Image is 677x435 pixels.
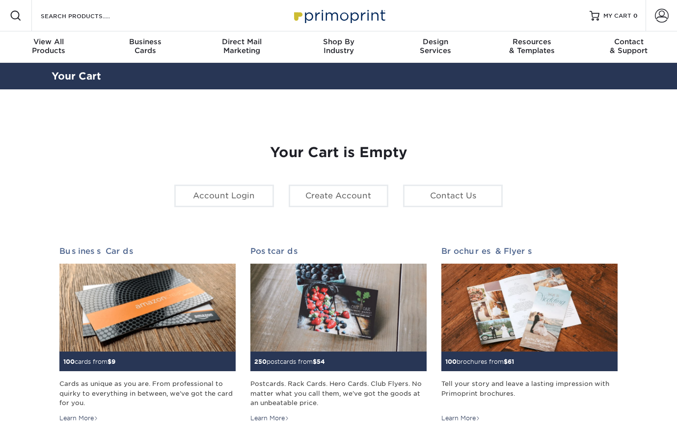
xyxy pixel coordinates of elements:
span: 0 [633,12,638,19]
input: SEARCH PRODUCTS..... [40,10,135,22]
a: Postcards 250postcards from$54 Postcards. Rack Cards. Hero Cards. Club Flyers. No matter what you... [250,246,427,423]
span: Direct Mail [193,37,290,46]
div: Learn More [441,414,480,423]
a: DesignServices [387,31,484,63]
div: Cards as unique as you are. From professional to quirky to everything in between, we've got the c... [59,379,236,407]
img: Primoprint [290,5,388,26]
a: Brochures & Flyers 100brochures from$61 Tell your story and leave a lasting impression with Primo... [441,246,618,423]
h2: Brochures & Flyers [441,246,618,256]
div: Services [387,37,484,55]
a: Your Cart [52,70,101,82]
a: Business Cards 100cards from$9 Cards as unique as you are. From professional to quirky to everyth... [59,246,236,423]
span: Contact [580,37,677,46]
div: Postcards. Rack Cards. Hero Cards. Club Flyers. No matter what you call them, we've got the goods... [250,379,427,407]
img: Business Cards [59,264,236,352]
span: Design [387,37,484,46]
div: Learn More [59,414,98,423]
div: Tell your story and leave a lasting impression with Primoprint brochures. [441,379,618,407]
span: 54 [317,358,325,365]
div: Marketing [193,37,290,55]
span: Shop By [290,37,387,46]
h2: Postcards [250,246,427,256]
div: Industry [290,37,387,55]
a: Resources& Templates [484,31,580,63]
a: Create Account [289,185,388,207]
span: 9 [111,358,115,365]
a: BusinessCards [97,31,193,63]
span: MY CART [603,12,631,20]
div: Learn More [250,414,289,423]
span: $ [313,358,317,365]
img: Postcards [250,264,427,352]
span: 250 [254,358,267,365]
span: 100 [63,358,75,365]
div: & Templates [484,37,580,55]
span: 61 [508,358,514,365]
a: Contact Us [403,185,503,207]
span: Resources [484,37,580,46]
small: postcards from [254,358,325,365]
span: $ [504,358,508,365]
span: 100 [445,358,457,365]
span: $ [108,358,111,365]
span: Business [97,37,193,46]
a: Direct MailMarketing [193,31,290,63]
img: Brochures & Flyers [441,264,618,352]
div: Cards [97,37,193,55]
a: Account Login [174,185,274,207]
a: Shop ByIndustry [290,31,387,63]
div: & Support [580,37,677,55]
h2: Business Cards [59,246,236,256]
small: brochures from [445,358,514,365]
a: Contact& Support [580,31,677,63]
small: cards from [63,358,115,365]
h1: Your Cart is Empty [59,144,618,161]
